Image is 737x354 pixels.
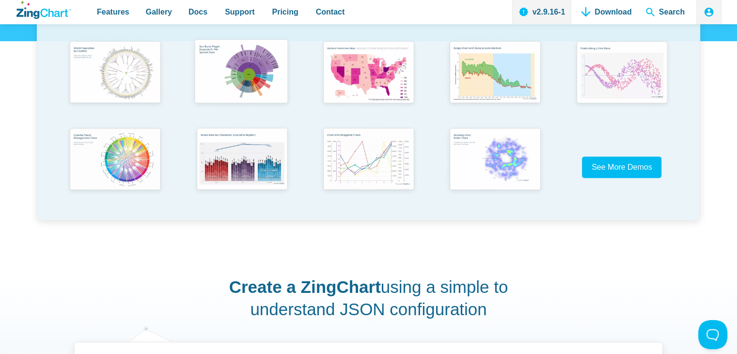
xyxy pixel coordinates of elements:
span: Contact [316,5,345,18]
span: Gallery [146,5,172,18]
img: Sun Burst Plugin Example ft. File System Data [188,35,293,110]
img: Election Predictions Map [318,37,419,110]
a: Heatmap Over Radar Chart [432,124,558,211]
a: Election Predictions Map [305,37,432,124]
iframe: Toggle Customer Support [698,320,727,349]
a: Sun Burst Plugin Example ft. File System Data [178,37,305,124]
img: Colorful Chord Management Chart [64,124,166,196]
a: Points Along a Sine Wave [559,37,685,124]
a: Colorful Chord Management Chart [52,124,178,211]
a: ZingChart Logo. Click to return to the homepage [16,1,71,19]
img: Points Along a Sine Wave [571,37,673,110]
a: See More Demos [582,157,662,177]
strong: Create a ZingChart [229,277,381,296]
img: Heatmap Over Radar Chart [444,124,546,196]
span: Docs [188,5,207,18]
span: Support [225,5,254,18]
a: Mixed Data Set (Clustered, Stacked, and Regular) [178,124,305,211]
img: Mixed Data Set (Clustered, Stacked, and Regular) [191,124,293,196]
span: Features [97,5,129,18]
span: Pricing [272,5,298,18]
a: Chart with Draggable Y-Axis [305,124,432,211]
img: Chart with Draggable Y-Axis [318,124,419,196]
a: World Population by Country [52,37,178,124]
img: World Population by Country [64,37,166,110]
img: Range Chart with Rultes & Scale Markers [444,37,546,110]
span: See More Demos [592,163,652,171]
h2: using a simple to understand JSON configuration [227,276,510,320]
a: Range Chart with Rultes & Scale Markers [432,37,558,124]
